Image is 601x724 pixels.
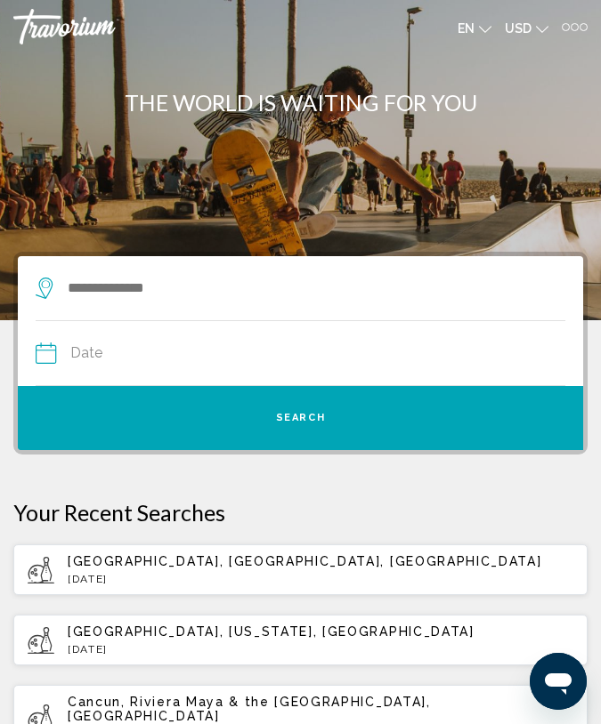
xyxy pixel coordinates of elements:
h1: THE WORLD IS WAITING FOR YOU [13,89,588,116]
button: Change currency [505,15,548,41]
button: Date [36,321,565,385]
a: Travorium [13,9,292,44]
p: [DATE] [68,643,573,656]
p: [DATE] [68,573,573,585]
button: Change language [458,15,491,41]
span: Cancun, Riviera Maya & the [GEOGRAPHIC_DATA], [GEOGRAPHIC_DATA] [68,695,431,723]
iframe: Button to launch messaging window [530,653,587,710]
span: Search [276,412,326,423]
span: en [458,21,475,36]
button: Search [18,386,583,450]
span: [GEOGRAPHIC_DATA], [US_STATE], [GEOGRAPHIC_DATA] [68,624,475,639]
div: Search widget [18,256,583,450]
span: [GEOGRAPHIC_DATA], [GEOGRAPHIC_DATA], [GEOGRAPHIC_DATA] [68,554,541,568]
button: [GEOGRAPHIC_DATA], [US_STATE], [GEOGRAPHIC_DATA][DATE] [13,614,588,666]
p: Your Recent Searches [13,499,588,526]
button: [GEOGRAPHIC_DATA], [GEOGRAPHIC_DATA], [GEOGRAPHIC_DATA][DATE] [13,543,588,596]
span: USD [505,21,532,36]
